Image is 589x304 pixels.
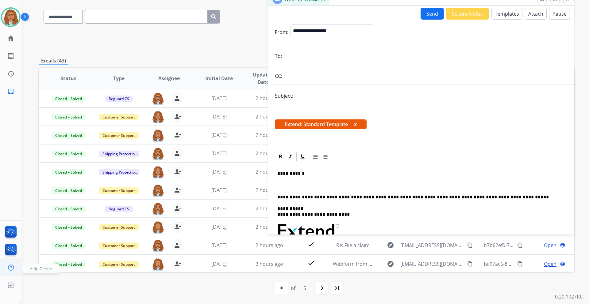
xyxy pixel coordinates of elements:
[105,96,133,102] span: Reguard CS
[52,206,86,212] span: Closed – Solved
[336,242,370,249] span: Re: File a claim
[333,284,341,292] mat-icon: last_page
[256,95,283,102] span: 2 hours ago
[39,57,68,65] p: Emails (43)
[205,75,233,82] span: Initial Date
[256,132,283,138] span: 2 hours ago
[298,152,307,161] div: Underline
[52,261,86,268] span: Closed – Solved
[113,75,125,82] span: Type
[275,28,288,36] p: From:
[211,205,227,212] span: [DATE]
[152,258,164,271] img: agent-avatar
[307,259,315,267] mat-icon: check
[560,261,565,267] mat-icon: language
[7,88,14,95] mat-icon: inbox
[152,202,164,215] img: agent-avatar
[52,96,86,102] span: Closed – Solved
[256,113,283,120] span: 2 hours ago
[7,52,14,60] mat-icon: list_alt
[275,92,293,99] p: Subject:
[99,242,139,249] span: Customer Support
[400,260,464,268] span: [EMAIL_ADDRESS][DOMAIN_NAME]
[211,95,227,102] span: [DATE]
[52,242,86,249] span: Closed – Solved
[467,261,473,267] mat-icon: content_copy
[549,8,570,20] button: Pause
[211,113,227,120] span: [DATE]
[211,223,227,230] span: [DATE]
[99,187,139,194] span: Customer Support
[525,8,547,20] button: Attach
[555,293,583,300] p: 0.20.1027RC
[211,242,227,249] span: [DATE]
[152,92,164,105] img: agent-avatar
[211,132,227,138] span: [DATE]
[174,95,181,102] mat-icon: person_remove
[99,151,141,157] span: Shipping Protection
[174,205,181,212] mat-icon: person_remove
[99,261,139,268] span: Customer Support
[560,242,565,248] mat-icon: language
[249,71,277,86] span: Updated Date
[311,152,320,161] div: Ordered List
[275,52,282,60] p: To:
[52,224,86,231] span: Closed – Solved
[174,186,181,194] mat-icon: person_remove
[7,35,14,42] mat-icon: home
[52,132,86,139] span: Closed – Solved
[256,242,283,249] span: 2 hours ago
[517,261,523,267] mat-icon: content_copy
[256,168,283,175] span: 2 hours ago
[29,266,53,272] span: Help Center
[276,152,285,161] div: Bold
[321,152,330,161] div: Bullet List
[256,205,283,212] span: 2 hours ago
[52,114,86,120] span: Closed – Solved
[333,261,472,267] span: Webform from [EMAIL_ADDRESS][DOMAIN_NAME] on [DATE]
[275,72,282,80] p: CC:
[174,150,181,157] mat-icon: person_remove
[105,206,133,212] span: Reguard CS
[52,187,86,194] span: Closed – Solved
[174,168,181,175] mat-icon: person_remove
[174,113,181,120] mat-icon: person_remove
[484,261,571,267] span: fef97ac6-8487-4f8c-aa24-aabff31e320f
[286,152,295,161] div: Italic
[354,121,357,128] button: x
[467,242,473,248] mat-icon: content_copy
[387,260,394,268] mat-icon: explore
[307,241,315,248] mat-icon: check
[152,184,164,197] img: agent-avatar
[52,169,86,175] span: Closed – Solved
[2,9,19,26] img: avatar
[174,223,181,231] mat-icon: person_remove
[158,75,180,82] span: Assignee
[7,70,14,77] mat-icon: history
[544,260,556,268] span: Open
[174,260,181,268] mat-icon: person_remove
[484,242,573,249] span: b7b62ef0-7e1a-4a7d-bf98-af70515ef5f9
[174,242,181,249] mat-icon: person_remove
[211,150,227,157] span: [DATE]
[387,242,394,249] mat-icon: explore
[544,242,556,249] span: Open
[491,8,522,20] button: Templates
[152,147,164,160] img: agent-avatar
[517,242,523,248] mat-icon: content_copy
[211,261,227,267] span: [DATE]
[99,132,139,139] span: Customer Support
[256,223,283,230] span: 2 hours ago
[256,187,283,193] span: 2 hours ago
[256,150,283,157] span: 2 hours ago
[291,284,295,292] div: of
[275,119,367,129] span: Extend: Standard Template
[152,111,164,123] img: agent-avatar
[152,129,164,142] img: agent-avatar
[210,13,218,21] mat-icon: search
[446,8,489,20] button: Secure Notes
[60,75,76,82] span: Status
[152,166,164,178] img: agent-avatar
[256,261,283,267] span: 3 hours ago
[99,224,139,231] span: Customer Support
